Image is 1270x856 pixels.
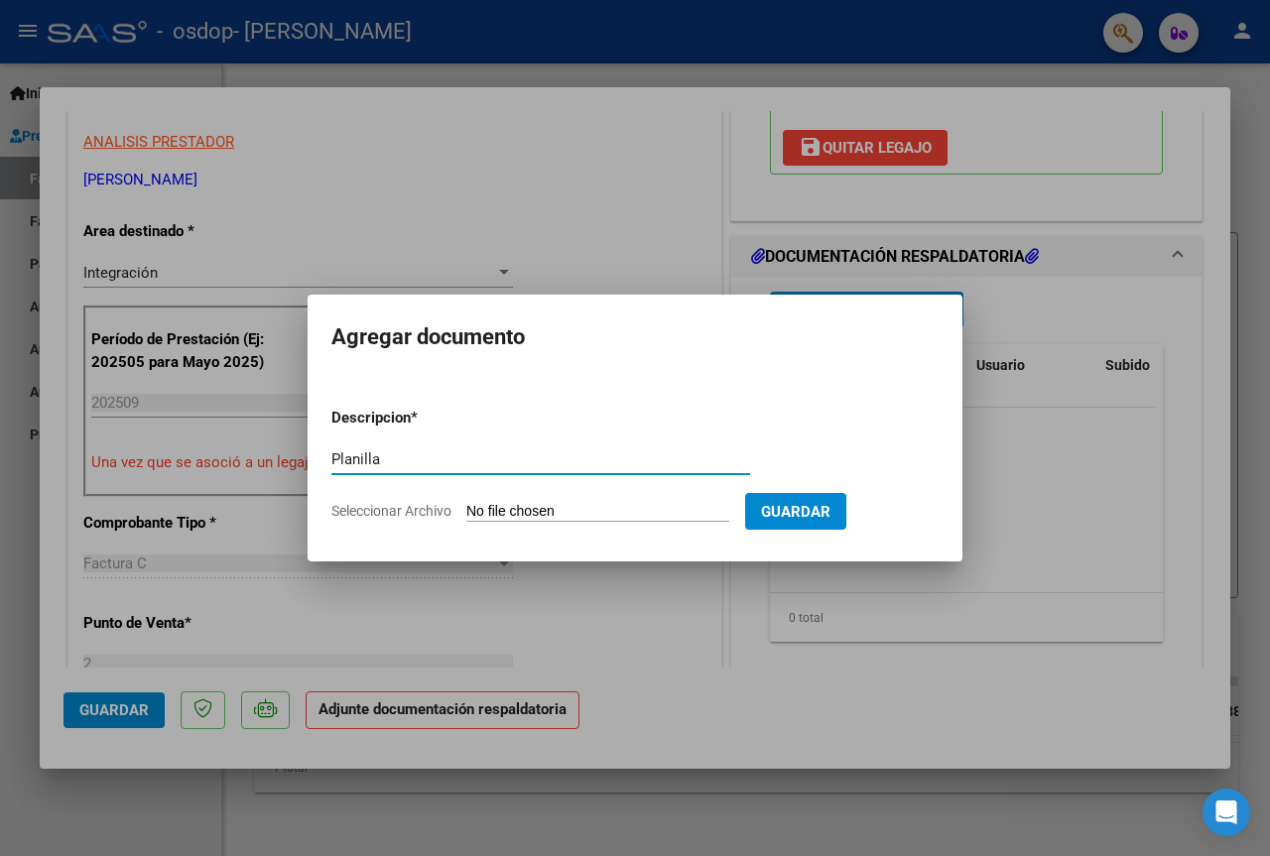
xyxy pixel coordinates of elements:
[331,407,514,429] p: Descripcion
[1203,789,1250,836] div: Open Intercom Messenger
[761,503,830,521] span: Guardar
[331,318,939,356] h2: Agregar documento
[331,503,451,519] span: Seleccionar Archivo
[745,493,846,530] button: Guardar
